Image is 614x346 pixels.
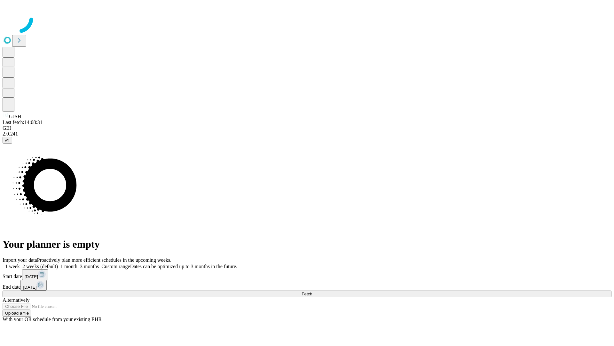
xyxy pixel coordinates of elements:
[9,114,21,119] span: GJSH
[3,310,31,317] button: Upload a file
[3,238,611,250] h1: Your planner is empty
[130,264,237,269] span: Dates can be optimized up to 3 months in the future.
[3,131,611,137] div: 2.0.241
[22,269,48,280] button: [DATE]
[3,297,29,303] span: Alternatively
[23,285,36,290] span: [DATE]
[3,291,611,297] button: Fetch
[3,125,611,131] div: GEI
[37,257,171,263] span: Proactively plan more efficient schedules in the upcoming weeks.
[3,317,102,322] span: With your OR schedule from your existing EHR
[3,137,12,144] button: @
[3,269,611,280] div: Start date
[25,274,38,279] span: [DATE]
[3,257,37,263] span: Import your data
[302,292,312,296] span: Fetch
[3,280,611,291] div: End date
[5,138,10,143] span: @
[20,280,47,291] button: [DATE]
[60,264,77,269] span: 1 month
[101,264,130,269] span: Custom range
[80,264,99,269] span: 3 months
[3,119,43,125] span: Last fetch: 14:08:31
[5,264,20,269] span: 1 week
[22,264,58,269] span: 2 weeks (default)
